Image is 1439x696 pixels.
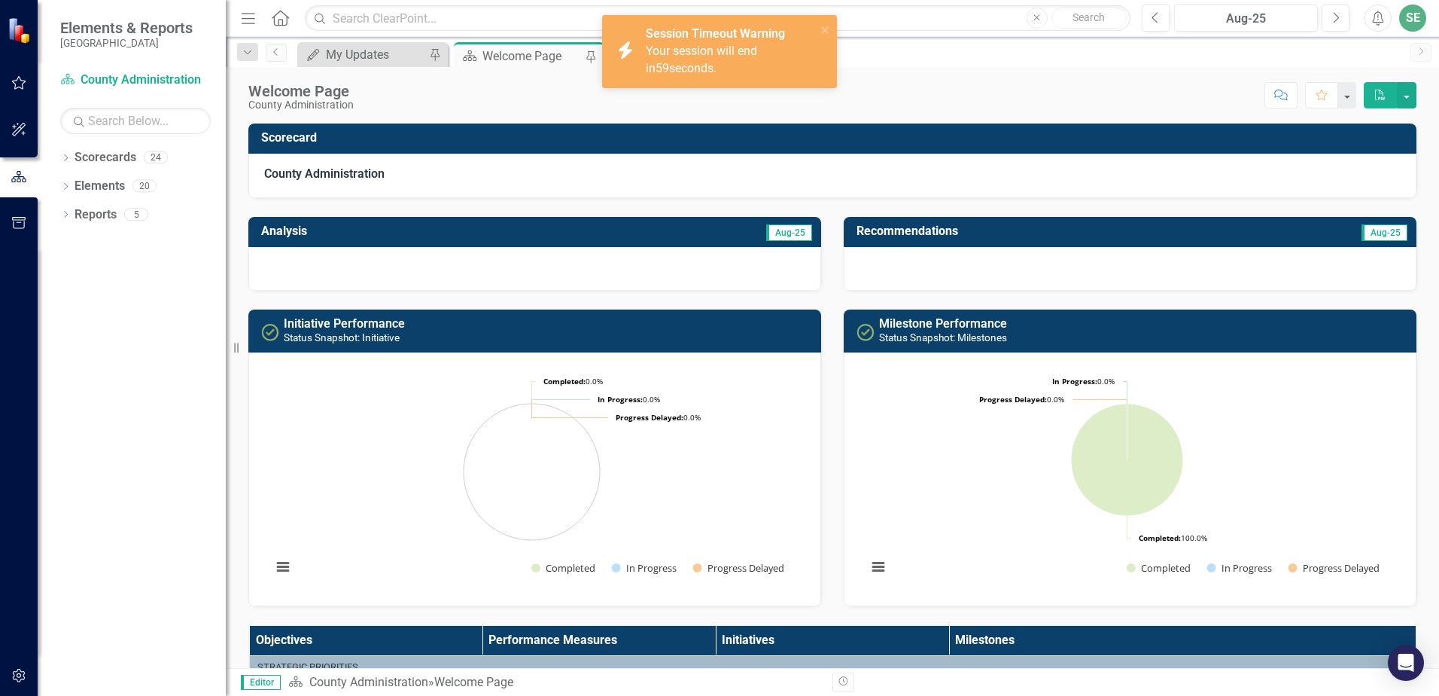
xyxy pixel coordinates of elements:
span: Aug-25 [766,224,812,241]
small: Status Snapshot: Initiative [284,331,400,343]
span: Search [1072,11,1105,23]
button: Show Progress Delayed [1288,561,1381,575]
div: Welcome Page [248,83,354,99]
tspan: Completed: [543,376,586,386]
div: 20 [132,180,157,193]
button: Show In Progress [1207,561,1272,575]
button: Show Completed [531,561,595,575]
span: Aug-25 [1361,224,1407,241]
button: Aug-25 [1174,5,1318,32]
path: Completed, 2. [1071,404,1183,516]
span: Editor [241,675,281,690]
div: Welcome Page [482,47,582,66]
button: close [820,21,831,38]
text: 0.0% [598,394,660,404]
span: 59 [656,61,669,75]
button: Search [1051,8,1127,29]
a: County Administration [309,675,428,689]
svg: Interactive chart [859,365,1395,591]
tspan: Progress Delayed: [979,394,1047,404]
a: Reports [75,206,117,224]
img: ClearPoint Strategy [8,17,34,44]
tspan: In Progress: [598,394,643,404]
img: Completed [856,323,875,341]
h3: Analysis [261,224,533,238]
a: My Updates [301,45,425,64]
a: Scorecards [75,149,136,166]
div: Chart. Highcharts interactive chart. [264,365,805,591]
button: SE [1399,5,1426,32]
strong: County Administration [264,166,385,181]
div: 5 [124,208,148,221]
button: Show Progress Delayed [693,561,786,575]
button: View chart menu, Chart [272,557,294,578]
text: 100.0% [1139,533,1207,543]
text: 0.0% [1052,376,1115,386]
div: Open Intercom Messenger [1388,645,1424,681]
text: 0.0% [543,376,603,386]
div: Chart. Highcharts interactive chart. [859,365,1401,591]
a: Milestone Performance [879,316,1007,331]
div: Welcome Page [434,675,513,689]
button: Show In Progress [612,561,677,575]
div: Strategic Priorities [257,661,1407,674]
tspan: In Progress: [1052,376,1097,386]
div: Aug-25 [1179,10,1313,28]
small: [GEOGRAPHIC_DATA] [60,37,193,49]
small: Status Snapshot: Milestones [879,331,1007,343]
a: County Administration [60,72,211,89]
button: Show Completed [1127,561,1191,575]
text: 0.0% [616,412,701,423]
input: Search ClearPoint... [305,5,1130,32]
span: Your session will end in seconds. [646,44,757,75]
h3: Recommendations [856,224,1233,238]
text: 0.0% [979,394,1064,404]
div: 24 [144,151,168,164]
div: » [288,674,821,691]
strong: Session Timeout Warning [646,26,785,41]
a: Elements [75,178,125,195]
div: My Updates [326,45,425,64]
tspan: Progress Delayed: [616,412,683,423]
tspan: Completed: [1139,533,1181,543]
svg: Interactive chart [264,365,799,591]
img: Completed [261,323,279,341]
div: County Administration [248,99,354,111]
a: Initiative Performance [284,316,405,331]
span: Elements & Reports [60,19,193,37]
input: Search Below... [60,108,211,134]
h3: Scorecard [261,131,1409,145]
button: View chart menu, Chart [868,557,889,578]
